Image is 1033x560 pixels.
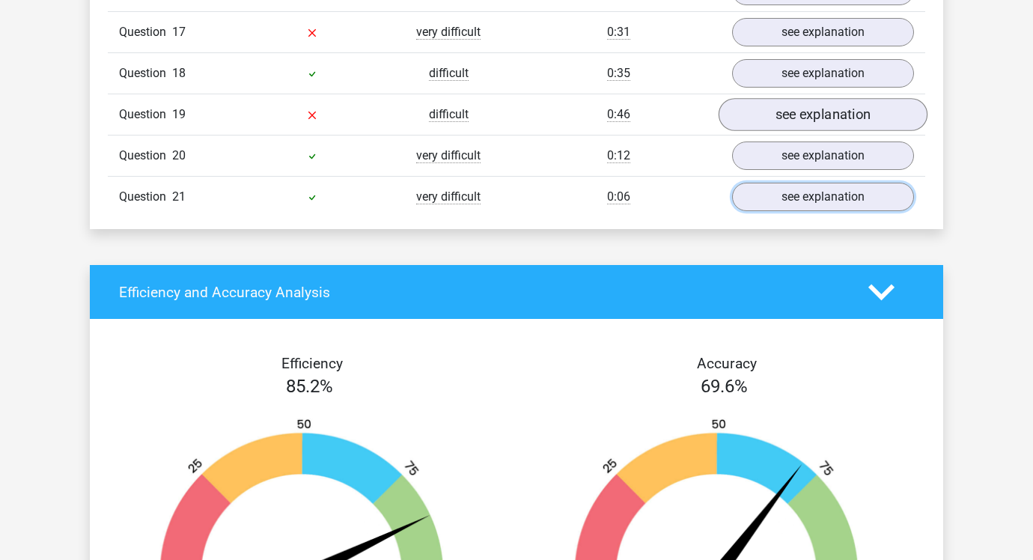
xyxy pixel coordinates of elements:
[607,107,630,122] span: 0:46
[172,189,186,204] span: 21
[119,106,172,124] span: Question
[429,107,469,122] span: difficult
[719,99,927,132] a: see explanation
[119,23,172,41] span: Question
[119,64,172,82] span: Question
[534,355,920,372] h4: Accuracy
[172,107,186,121] span: 19
[119,147,172,165] span: Question
[732,141,914,170] a: see explanation
[119,355,505,372] h4: Efficiency
[416,25,481,40] span: very difficult
[732,183,914,211] a: see explanation
[119,188,172,206] span: Question
[607,66,630,81] span: 0:35
[607,189,630,204] span: 0:06
[607,25,630,40] span: 0:31
[416,148,481,163] span: very difficult
[119,284,846,301] h4: Efficiency and Accuracy Analysis
[732,59,914,88] a: see explanation
[429,66,469,81] span: difficult
[172,66,186,80] span: 18
[732,18,914,46] a: see explanation
[607,148,630,163] span: 0:12
[286,376,333,397] span: 85.2%
[701,376,748,397] span: 69.6%
[416,189,481,204] span: very difficult
[172,25,186,39] span: 17
[172,148,186,162] span: 20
